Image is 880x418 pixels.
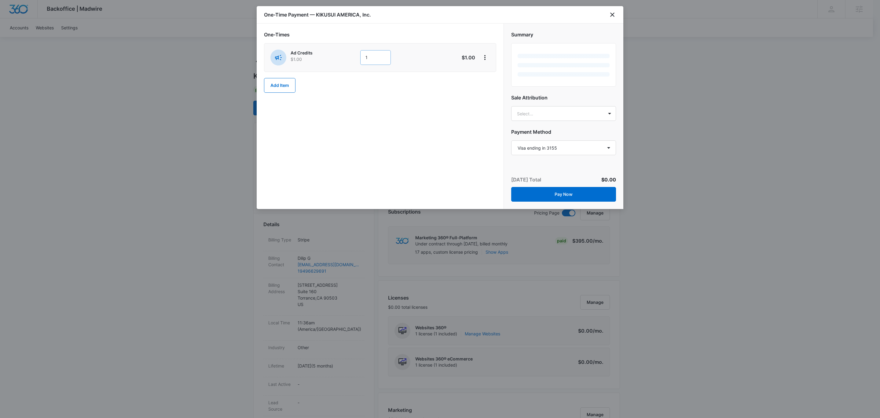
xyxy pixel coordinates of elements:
[291,56,343,62] p: $1.00
[264,11,371,18] h1: One-Time Payment — KIKUSUI AMERICA, Inc.
[511,128,616,136] h2: Payment Method
[511,176,541,183] p: [DATE] Total
[264,78,295,93] button: Add Item
[480,53,490,62] button: View More
[264,31,496,38] h2: One-Times
[511,187,616,202] button: Pay Now
[511,31,616,38] h2: Summary
[291,50,343,56] p: Ad Credits
[511,94,616,101] h2: Sale Attribution
[609,11,616,18] button: close
[446,54,475,61] p: $1.00
[601,177,616,183] span: $0.00
[360,50,391,65] input: 1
